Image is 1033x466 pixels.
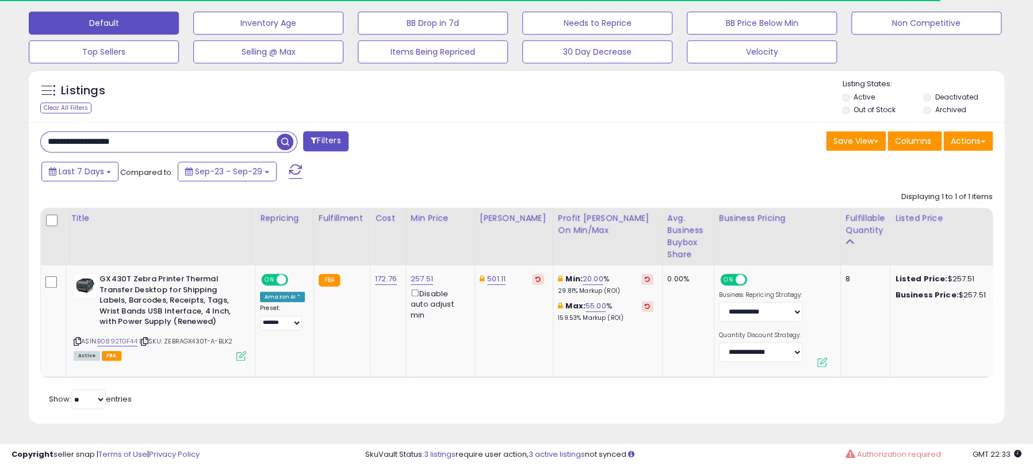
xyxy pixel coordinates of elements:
[583,273,603,285] a: 20.00
[687,12,837,35] button: BB Price Below Min
[857,449,941,460] span: Authorization required
[973,449,1021,460] span: 2025-10-7 22:33 GMT
[195,166,262,177] span: Sep-23 - Sep-29
[49,394,132,404] span: Show: entries
[375,212,401,224] div: Cost
[845,212,885,236] div: Fulfillable Quantity
[895,290,990,300] div: $257.51
[901,192,993,203] div: Displaying 1 to 1 of 1 items
[943,131,993,151] button: Actions
[303,131,348,151] button: Filters
[854,105,896,114] label: Out of Stock
[935,105,966,114] label: Archived
[358,40,508,63] button: Items Being Repriced
[565,300,586,311] b: Max:
[895,273,947,284] b: Listed Price:
[411,287,466,320] div: Disable auto adjust min
[558,212,657,236] div: Profit [PERSON_NAME] on Min/Max
[100,274,239,330] b: GX430T Zebra Printer Thermal Transfer Desktop for Shipping Labels, Barcodes, Receipts, Tags, Wris...
[12,449,200,460] div: seller snap | |
[411,273,433,285] a: 257.51
[895,135,931,147] span: Columns
[319,274,340,287] small: FBA
[193,12,343,35] button: Inventory Age
[480,212,548,224] div: [PERSON_NAME]
[29,12,179,35] button: Default
[895,289,958,300] b: Business Price:
[193,40,343,63] button: Selling @ Max
[120,167,173,178] span: Compared to:
[842,79,1004,90] p: Listing States:
[149,449,200,460] a: Privacy Policy
[719,212,836,224] div: Business Pricing
[71,212,250,224] div: Title
[40,102,91,113] div: Clear All Filters
[667,212,709,261] div: Avg. Business Buybox Share
[522,12,672,35] button: Needs to Reprice
[826,131,886,151] button: Save View
[721,275,736,285] span: ON
[411,212,470,224] div: Min Price
[687,40,837,63] button: Velocity
[558,314,653,322] p: 159.53% Markup (ROI)
[887,131,942,151] button: Columns
[558,287,653,295] p: 29.81% Markup (ROI)
[260,304,305,330] div: Preset:
[358,12,508,35] button: BB Drop in 7d
[319,212,365,224] div: Fulfillment
[935,92,978,102] label: Deactivated
[558,274,653,295] div: %
[59,166,104,177] span: Last 7 Days
[139,337,232,346] span: | SKU: ZEBRAGX430T-A-BLK2
[565,273,583,284] b: Min:
[365,449,1021,460] div: SkuVault Status: require user action, not synced.
[854,92,875,102] label: Active
[553,208,662,265] th: The percentage added to the cost of goods (COGS) that forms the calculator for Min & Max prices.
[97,337,137,346] a: B0892TGF44
[29,40,179,63] button: Top Sellers
[74,274,97,297] img: 31KBFHhr8xL._SL40_.jpg
[586,300,606,312] a: 55.00
[12,449,53,460] strong: Copyright
[260,292,305,302] div: Amazon AI *
[851,12,1001,35] button: Non Competitive
[375,273,397,285] a: 172.76
[558,301,653,322] div: %
[667,274,705,284] div: 0.00%
[260,212,309,224] div: Repricing
[845,274,881,284] div: 8
[719,331,802,339] label: Quantity Discount Strategy:
[74,351,100,361] span: All listings currently available for purchase on Amazon
[262,275,277,285] span: ON
[745,275,764,285] span: OFF
[895,274,990,284] div: $257.51
[719,291,802,299] label: Business Repricing Strategy:
[522,40,672,63] button: 30 Day Decrease
[424,449,456,460] a: 3 listings
[41,162,118,181] button: Last 7 Days
[487,273,506,285] a: 501.11
[74,274,246,359] div: ASIN:
[178,162,277,181] button: Sep-23 - Sep-29
[286,275,305,285] span: OFF
[102,351,121,361] span: FBA
[61,83,105,99] h5: Listings
[529,449,585,460] a: 3 active listings
[895,212,994,224] div: Listed Price
[98,449,147,460] a: Terms of Use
